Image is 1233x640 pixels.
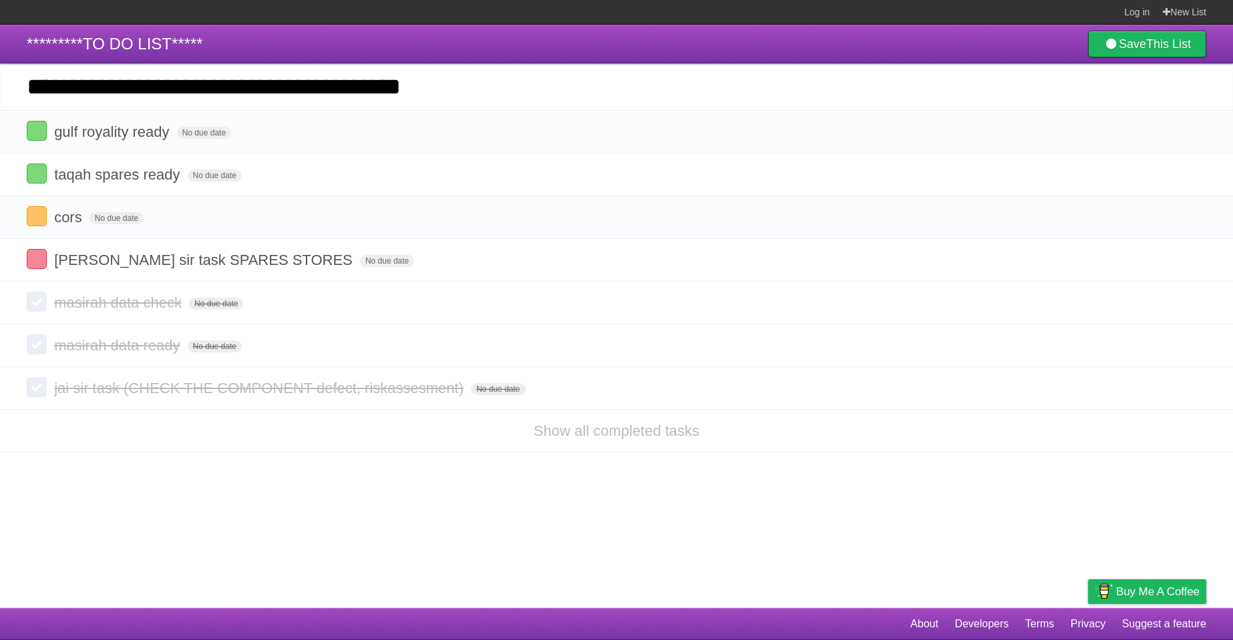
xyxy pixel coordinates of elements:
[910,611,938,637] a: About
[54,337,183,354] span: masirah data ready
[189,298,243,310] span: No due date
[188,170,242,182] span: No due date
[1071,611,1105,637] a: Privacy
[1146,37,1191,51] b: This List
[471,383,525,395] span: No due date
[27,334,47,354] label: Done
[1095,580,1113,603] img: Buy me a coffee
[54,252,356,268] span: [PERSON_NAME] sir task SPARES STORES
[27,292,47,312] label: Done
[27,206,47,226] label: Done
[90,212,144,224] span: No due date
[1116,580,1200,603] span: Buy me a coffee
[1122,611,1206,637] a: Suggest a feature
[360,255,414,267] span: No due date
[1088,579,1206,604] a: Buy me a coffee
[177,127,231,139] span: No due date
[54,209,85,226] span: cors
[534,422,699,439] a: Show all completed tasks
[54,166,183,183] span: taqah spares ready
[188,340,242,352] span: No due date
[27,164,47,184] label: Done
[27,121,47,141] label: Done
[1025,611,1055,637] a: Terms
[1088,31,1206,57] a: SaveThis List
[54,123,172,140] span: gulf royality ready
[54,294,185,311] span: masirah data check
[27,377,47,397] label: Done
[54,380,467,396] span: jai sir task (CHECK THE COMPONENT defect, riskassesment)
[27,249,47,269] label: Done
[954,611,1009,637] a: Developers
